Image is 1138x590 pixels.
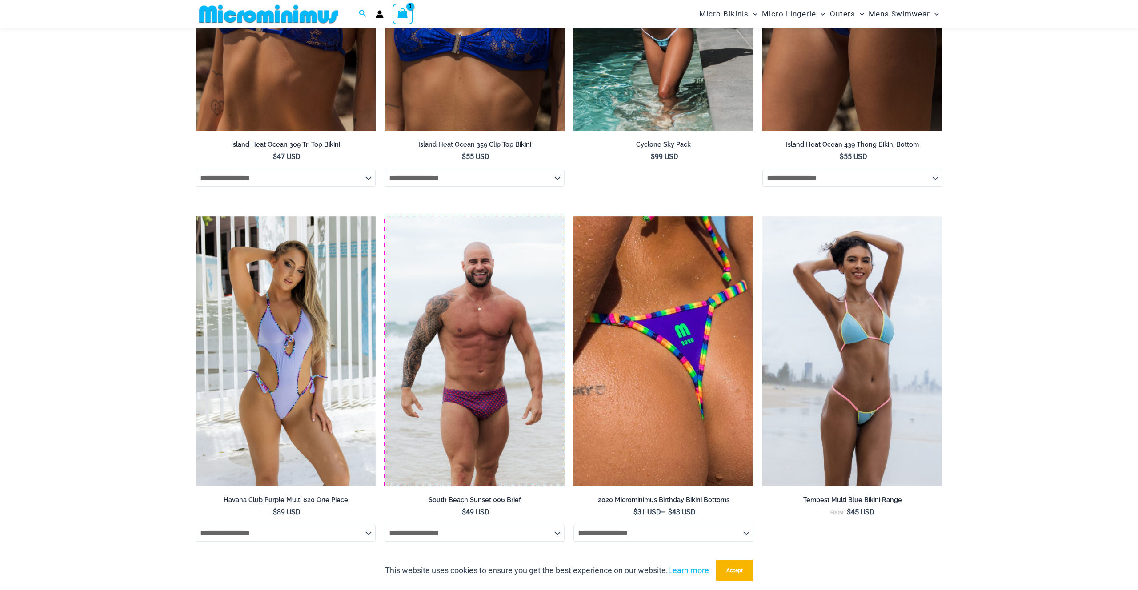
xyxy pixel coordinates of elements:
[273,152,277,161] span: $
[573,140,753,152] a: Cyclone Sky Pack
[359,8,367,20] a: Search icon link
[573,496,753,507] a: 2020 Microminimus Birthday Bikini Bottoms
[462,508,489,516] bdi: 49 USD
[816,3,825,25] span: Menu Toggle
[762,496,942,504] h2: Tempest Multi Blue Bikini Range
[847,508,874,516] bdi: 45 USD
[573,496,753,504] h2: 2020 Microminimus Birthday Bikini Bottoms
[385,564,709,577] p: This website uses cookies to ensure you get the best experience on our website.
[385,140,565,149] h2: Island Heat Ocean 359 Clip Top Bikini
[385,140,565,152] a: Island Heat Ocean 359 Clip Top Bikini
[760,3,827,25] a: Micro LingerieMenu ToggleMenu Toggle
[762,140,942,149] h2: Island Heat Ocean 439 Thong Bikini Bottom
[385,216,565,486] a: South Beach Sunset 006 Brief 07South Beach Sunset 006 Brief 03South Beach Sunset 006 Brief 03
[866,3,941,25] a: Mens SwimwearMenu ToggleMenu Toggle
[376,10,384,18] a: Account icon link
[668,566,709,575] a: Learn more
[762,140,942,152] a: Island Heat Ocean 439 Thong Bikini Bottom
[651,152,655,161] span: $
[668,508,672,516] span: $
[196,496,376,507] a: Havana Club Purple Multi 820 One Piece
[716,560,753,581] button: Accept
[847,508,851,516] span: $
[762,496,942,507] a: Tempest Multi Blue Bikini Range
[828,3,866,25] a: OutersMenu ToggleMenu Toggle
[273,508,301,516] bdi: 89 USD
[196,140,376,149] h2: Island Heat Ocean 309 Tri Top Bikini
[699,3,749,25] span: Micro Bikinis
[633,508,661,516] bdi: 31 USD
[196,4,342,24] img: MM SHOP LOGO FLAT
[762,3,816,25] span: Micro Lingerie
[696,1,942,27] nav: Site Navigation
[651,152,678,161] bdi: 99 USD
[930,3,939,25] span: Menu Toggle
[393,4,413,24] a: View Shopping Cart, empty
[573,216,753,486] img: 2020 Microminimus Birthday Bikini Bottoms
[830,510,845,516] span: From:
[633,508,637,516] span: $
[385,216,565,486] img: South Beach Sunset 006 Brief 07
[196,216,376,486] a: Havana Club Purple Multi 820 One Piece 01Havana Club Purple Multi 820 One Piece 03Havana Club Pur...
[697,3,760,25] a: Micro BikinisMenu ToggleMenu Toggle
[855,3,864,25] span: Menu Toggle
[573,507,753,517] span: –
[462,508,466,516] span: $
[462,152,466,161] span: $
[385,496,565,504] h2: South Beach Sunset 006 Brief
[196,496,376,504] h2: Havana Club Purple Multi 820 One Piece
[196,140,376,152] a: Island Heat Ocean 309 Tri Top Bikini
[573,140,753,149] h2: Cyclone Sky Pack
[762,216,942,486] a: Tempest Multi Blue 312 Top 456 Bottom 01Tempest Multi Blue 312 Top 456 Bottom 02Tempest Multi Blu...
[749,3,757,25] span: Menu Toggle
[273,152,301,161] bdi: 47 USD
[273,508,277,516] span: $
[840,152,867,161] bdi: 55 USD
[869,3,930,25] span: Mens Swimwear
[668,508,696,516] bdi: 43 USD
[762,216,942,486] img: Tempest Multi Blue 312 Top 456 Bottom 02
[462,152,489,161] bdi: 55 USD
[385,496,565,507] a: South Beach Sunset 006 Brief
[840,152,844,161] span: $
[830,3,855,25] span: Outers
[196,216,376,486] img: Havana Club Purple Multi 820 One Piece 01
